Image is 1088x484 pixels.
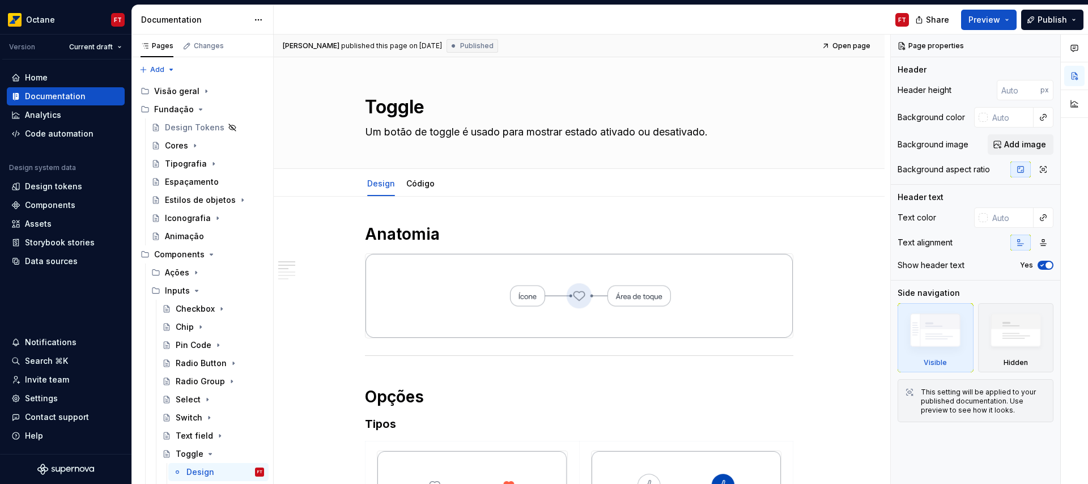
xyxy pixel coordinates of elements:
[25,91,86,102] div: Documentation
[25,337,76,348] div: Notifications
[365,254,793,338] img: 86ca0adc-2356-4605-b1c8-97a40bb09fe4.png
[176,448,203,460] div: Toggle
[341,41,442,50] div: published this page on [DATE]
[898,139,968,150] div: Background image
[7,252,125,270] a: Data sources
[832,41,870,50] span: Open page
[898,164,990,175] div: Background aspect ratio
[154,104,194,115] div: Fundação
[69,43,113,52] span: Current draft
[154,86,199,97] div: Visão geral
[7,233,125,252] a: Storybook stories
[136,62,178,78] button: Add
[37,464,94,475] svg: Supernova Logo
[283,41,339,50] span: [PERSON_NAME]
[978,303,1054,372] div: Hidden
[968,14,1000,26] span: Preview
[165,267,189,278] div: Ações
[7,69,125,87] a: Home
[926,14,949,26] span: Share
[141,41,173,50] div: Pages
[158,390,269,409] a: Select
[165,194,236,206] div: Estilos de objetos
[7,408,125,426] button: Contact support
[898,260,964,271] div: Show header text
[25,109,61,121] div: Analytics
[818,38,875,54] a: Open page
[898,237,953,248] div: Text alignment
[158,427,269,445] a: Text field
[898,64,926,75] div: Header
[365,224,793,244] h1: Anatomia
[988,207,1034,228] input: Auto
[158,354,269,372] a: Radio Button
[898,192,943,203] div: Header text
[988,107,1034,128] input: Auto
[136,82,269,100] div: Visão geral
[147,155,269,173] a: Tipografia
[25,430,43,441] div: Help
[186,466,214,478] div: Design
[136,100,269,118] div: Fundação
[924,358,947,367] div: Visible
[7,177,125,196] a: Design tokens
[25,237,95,248] div: Storybook stories
[25,199,75,211] div: Components
[363,171,399,195] div: Design
[154,249,205,260] div: Components
[921,388,1046,415] div: This setting will be applied to your published documentation. Use preview to see how it looks.
[147,191,269,209] a: Estilos de objetos
[7,333,125,351] button: Notifications
[1020,261,1033,270] label: Yes
[176,394,201,405] div: Select
[460,41,494,50] span: Published
[26,14,55,26] div: Octane
[7,87,125,105] a: Documentation
[898,287,960,299] div: Side navigation
[147,118,269,137] a: Design Tokens
[367,179,395,188] a: Design
[158,336,269,354] a: Pin Code
[1038,14,1067,26] span: Publish
[7,427,125,445] button: Help
[909,10,957,30] button: Share
[7,125,125,143] a: Code automation
[176,303,215,315] div: Checkbox
[165,140,188,151] div: Cores
[25,181,82,192] div: Design tokens
[158,300,269,318] a: Checkbox
[1004,139,1046,150] span: Add image
[7,371,125,389] a: Invite team
[7,215,125,233] a: Assets
[7,389,125,407] a: Settings
[147,209,269,227] a: Iconografia
[2,7,129,32] button: OctaneFT
[176,339,211,351] div: Pin Code
[150,65,164,74] span: Add
[25,411,89,423] div: Contact support
[898,15,906,24] div: FT
[64,39,127,55] button: Current draft
[406,179,435,188] a: Código
[898,303,974,372] div: Visible
[1040,86,1049,95] p: px
[25,72,48,83] div: Home
[114,15,122,24] div: FT
[165,158,207,169] div: Tipografia
[363,123,791,141] textarea: Um botão de toggle é usado para mostrar estado ativado ou desativado.
[147,264,269,282] div: Ações
[158,409,269,427] a: Switch
[165,122,224,133] div: Design Tokens
[176,376,225,387] div: Radio Group
[141,14,248,26] div: Documentation
[168,463,269,481] a: DesignFT
[176,412,202,423] div: Switch
[365,387,793,407] h1: Opções
[147,227,269,245] a: Animação
[9,43,35,52] div: Version
[194,41,224,50] div: Changes
[257,466,262,478] div: FT
[988,134,1053,155] button: Add image
[176,430,213,441] div: Text field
